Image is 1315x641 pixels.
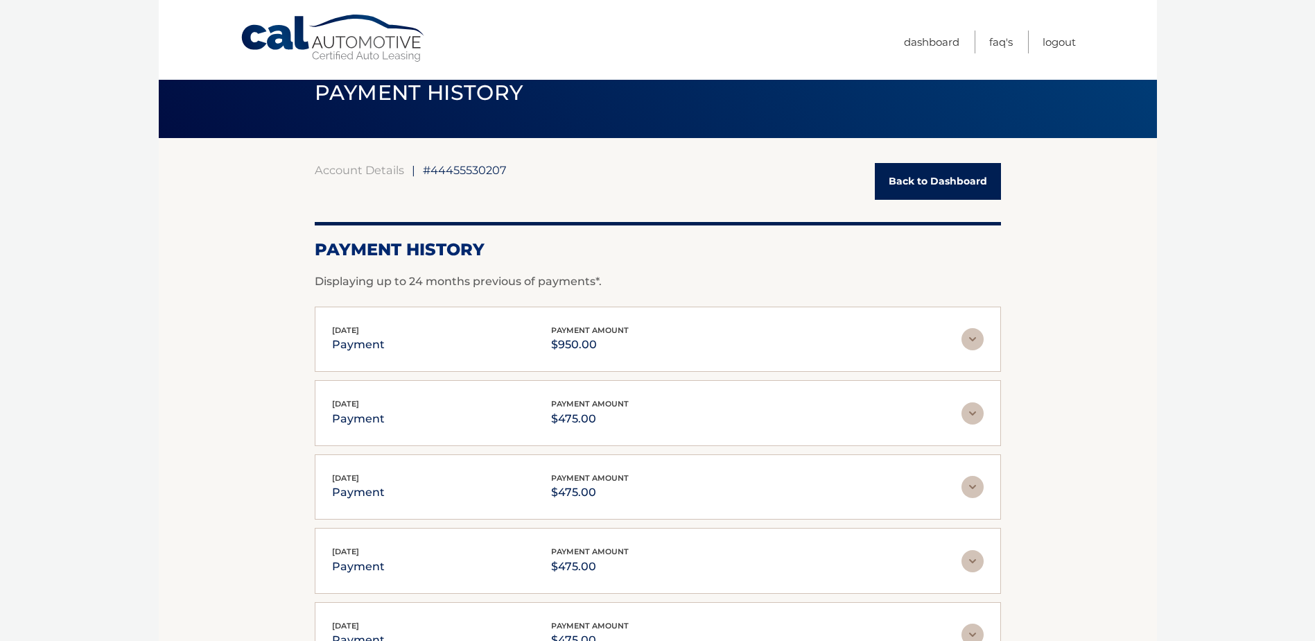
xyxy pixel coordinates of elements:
p: payment [332,335,385,354]
img: accordion-rest.svg [961,550,984,572]
span: [DATE] [332,399,359,409]
span: payment amount [551,547,629,556]
p: $475.00 [551,557,629,576]
a: Cal Automotive [240,14,427,63]
p: $950.00 [551,335,629,354]
span: payment amount [551,399,629,409]
img: accordion-rest.svg [961,402,984,425]
span: PAYMENT HISTORY [315,80,523,105]
span: #44455530207 [423,163,507,177]
img: accordion-rest.svg [961,476,984,498]
a: Logout [1043,31,1076,53]
a: FAQ's [989,31,1013,53]
span: payment amount [551,325,629,335]
p: $475.00 [551,409,629,429]
span: payment amount [551,621,629,631]
span: [DATE] [332,473,359,483]
span: [DATE] [332,547,359,556]
p: payment [332,409,385,429]
h2: Payment History [315,239,1001,260]
img: accordion-rest.svg [961,328,984,350]
p: payment [332,557,385,576]
span: [DATE] [332,325,359,335]
span: | [412,163,415,177]
a: Back to Dashboard [875,163,1001,200]
span: [DATE] [332,621,359,631]
a: Dashboard [904,31,959,53]
a: Account Details [315,163,404,177]
p: payment [332,483,385,502]
span: payment amount [551,473,629,483]
p: $475.00 [551,483,629,502]
p: Displaying up to 24 months previous of payments*. [315,273,1001,290]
